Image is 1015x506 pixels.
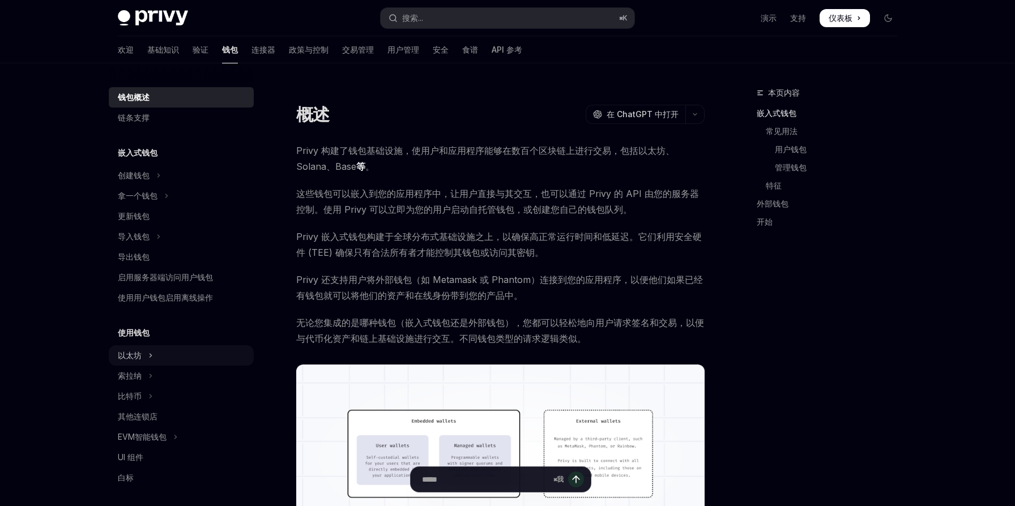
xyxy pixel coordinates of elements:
[109,427,254,447] button: 切换 EVM 智能钱包部分
[109,165,254,186] button: 切换创建钱包部分
[757,217,773,226] font: 开始
[147,36,179,63] a: 基础知识
[109,247,254,267] a: 导出钱包
[296,104,330,125] font: 概述
[109,406,254,427] a: 其他连锁店
[109,468,254,488] a: 白标
[118,10,188,26] img: 深色标志
[118,45,134,54] font: 欢迎
[118,231,150,241] font: 导入钱包
[790,13,806,23] font: 支持
[757,104,906,122] a: 嵌入式钱包
[109,226,254,247] button: 切换导入钱包部分
[118,211,150,221] font: 更新钱包
[118,452,143,462] font: UI 组件
[387,36,419,63] a: 用户管理
[462,36,478,63] a: 食谱
[118,350,142,360] font: 以太坊
[761,12,777,24] a: 演示
[387,45,419,54] font: 用户管理
[193,45,208,54] font: 验证
[356,161,365,172] font: 等
[296,231,702,258] font: Privy 嵌入式钱包构建于全球分布式基础设施之上，以确保高正常运行时间和低延迟。它们利用安全硬件 (TEE) 确保只有合法所有者才能控制其钱包或访问其密钥。
[381,8,634,28] button: 打开搜索
[607,109,679,119] font: 在 ChatGPT 中打开
[757,122,906,140] a: 常见用法
[109,87,254,108] a: 钱包概述
[757,199,788,208] font: 外部钱包
[622,14,628,22] font: K
[222,45,238,54] font: 钱包
[251,36,275,63] a: 连接器
[757,195,906,213] a: 外部钱包
[296,317,704,344] font: 无论您集成的是哪种钱包（嵌入式钱包还是外部钱包），您都可以轻松地向用户请求签名和交易，以便与代币化资产和链上基础设施进行交互。不同钱包类型的请求逻辑类似。
[251,45,275,54] font: 连接器
[109,447,254,468] a: UI 组件
[775,144,807,154] font: 用户钱包
[757,158,906,177] a: 管理钱包
[109,108,254,128] a: 链条支撑
[879,9,897,27] button: 切换暗模式
[109,206,254,226] a: 更新钱包
[109,288,254,308] a: 使用用户钱包启用离线操作
[118,371,142,380] font: 索拉纳
[761,13,777,23] font: 演示
[118,170,150,180] font: 创建钱包
[619,14,622,22] font: ⌘
[342,45,374,54] font: 交易管理
[118,148,157,157] font: 嵌入式钱包
[222,36,238,63] a: 钱包
[109,267,254,288] a: 启用服务器端访问用户钱包
[790,12,806,24] a: 支持
[433,36,449,63] a: 安全
[147,45,179,54] font: 基础知识
[492,45,522,54] font: API 参考
[109,366,254,386] button: 切换 Solana 部分
[356,161,365,173] a: 等
[766,126,797,136] font: 常见用法
[289,45,329,54] font: 政策与控制
[586,105,685,124] button: 在 ChatGPT 中打开
[757,108,796,118] font: 嵌入式钱包
[118,113,150,122] font: 链条支撑
[109,186,254,206] button: 切换获取钱包部分
[109,345,254,366] button: 切换以太坊部分
[757,177,906,195] a: 特征
[118,272,213,282] font: 启用服务器端访问用户钱包
[296,145,675,172] font: Privy 构建了钱包基础设施，使用户和应用程序能够在数百个区块链上进行交易，包括以太坊、Solana、Base
[766,181,782,190] font: 特征
[829,13,852,23] font: 仪表板
[757,140,906,158] a: 用户钱包
[289,36,329,63] a: 政策与控制
[365,161,374,172] font: 。
[109,386,254,406] button: 切换比特币部分
[296,274,703,301] font: Privy 还支持用户将外部钱包（如 Metamask 或 Phantom）连接到您的应用程序，以便他们如果已经有钱包就可以将他们的资产和在线身份带到您的产品中。
[193,36,208,63] a: 验证
[118,36,134,63] a: 欢迎
[118,92,150,102] font: 钱包概述
[342,36,374,63] a: 交易管理
[402,13,423,23] font: 搜索...
[118,411,157,421] font: 其他连锁店
[296,188,699,215] font: 这些钱包可以嵌入到您的应用程序中，让用户直接与其交互，也可以通过 Privy 的 API 由您的服务器控制。使用 Privy 可以立即为您的用户启动自托管钱包，或创建您自己的钱包队列。
[568,471,584,487] button: 发送消息
[118,391,142,401] font: 比特币
[820,9,870,27] a: 仪表板
[433,45,449,54] font: 安全
[492,36,522,63] a: API 参考
[118,191,157,200] font: 拿一个钱包
[118,328,150,337] font: 使用钱包
[118,473,134,482] font: 白标
[118,432,167,441] font: EVM智能钱包
[118,293,213,302] font: 使用用户钱包启用离线操作
[422,467,549,492] input: 提问...
[118,252,150,261] font: 导出钱包
[775,162,807,172] font: 管理钱包
[757,213,906,231] a: 开始
[462,45,478,54] font: 食谱
[768,88,800,97] font: 本页内容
